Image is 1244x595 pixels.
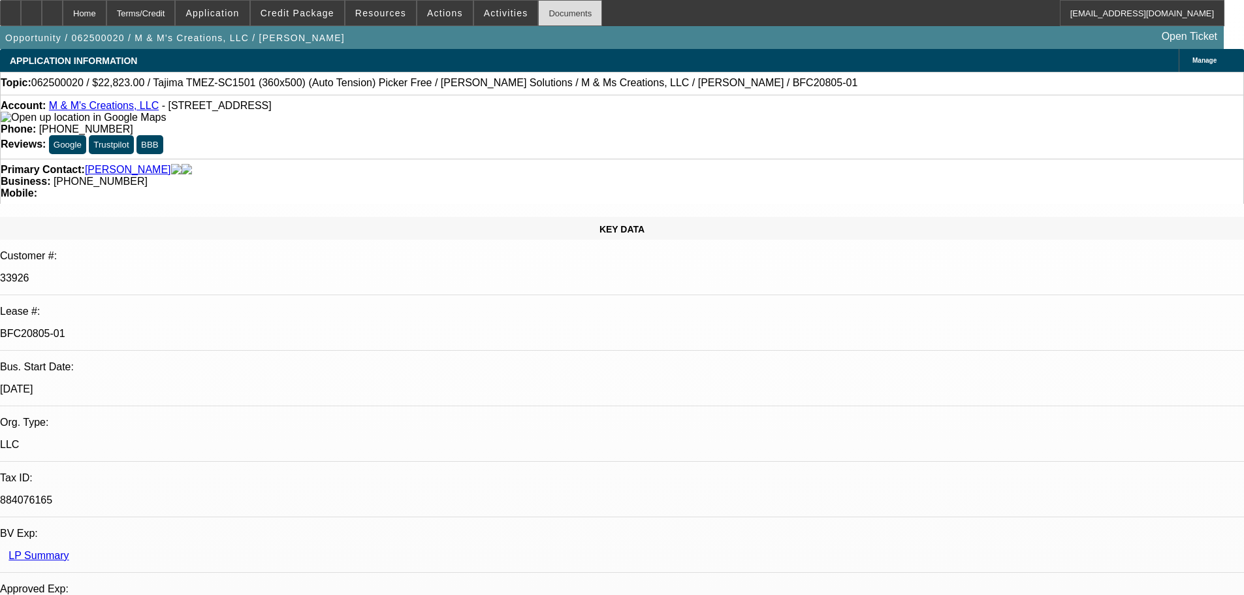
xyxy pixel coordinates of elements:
[1192,57,1217,64] span: Manage
[599,224,645,234] span: KEY DATA
[31,77,857,89] span: 062500020 / $22,823.00 / Tajima TMEZ-SC1501 (360x500) (Auto Tension) Picker Free / [PERSON_NAME] ...
[355,8,406,18] span: Resources
[49,100,159,111] a: M & M's Creations, LLC
[474,1,538,25] button: Activities
[1,138,46,150] strong: Reviews:
[39,123,133,135] span: [PHONE_NUMBER]
[185,8,239,18] span: Application
[171,164,182,176] img: facebook-icon.png
[427,8,463,18] span: Actions
[1,176,50,187] strong: Business:
[8,550,69,561] a: LP Summary
[10,56,137,66] span: APPLICATION INFORMATION
[1,164,85,176] strong: Primary Contact:
[89,135,133,154] button: Trustpilot
[1,112,166,123] a: View Google Maps
[345,1,416,25] button: Resources
[1,100,46,111] strong: Account:
[251,1,344,25] button: Credit Package
[1156,25,1222,48] a: Open Ticket
[1,123,36,135] strong: Phone:
[85,164,171,176] a: [PERSON_NAME]
[1,187,37,199] strong: Mobile:
[5,33,345,43] span: Opportunity / 062500020 / M & M's Creations, LLC / [PERSON_NAME]
[1,77,31,89] strong: Topic:
[182,164,192,176] img: linkedin-icon.png
[261,8,334,18] span: Credit Package
[49,135,86,154] button: Google
[176,1,249,25] button: Application
[417,1,473,25] button: Actions
[484,8,528,18] span: Activities
[1,112,166,123] img: Open up location in Google Maps
[136,135,163,154] button: BBB
[162,100,272,111] span: - [STREET_ADDRESS]
[54,176,148,187] span: [PHONE_NUMBER]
